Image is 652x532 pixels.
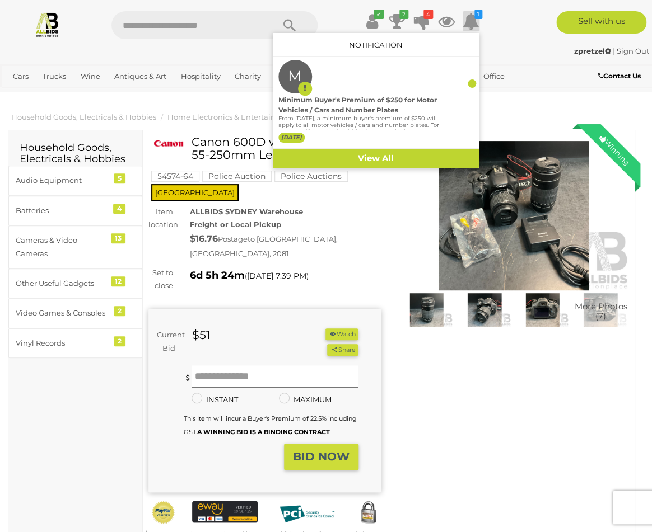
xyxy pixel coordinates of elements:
a: Wine [76,67,105,86]
img: Allbids.com.au [34,11,60,37]
a: Vinyl Records 2 [8,328,142,358]
div: Set to close [140,266,181,293]
a: Home Electronics & Entertainment [167,112,296,121]
a: 1 [463,11,479,31]
label: MAXIMUM [279,393,331,406]
strong: 6d 5h 24m [190,269,245,281]
img: Canon 600D with 18-55mm & 55-250mm Lens [458,293,511,327]
a: Police Auction [202,172,272,181]
div: Postage [190,231,380,260]
a: 54574-64 [151,172,199,181]
a: Antiques & Art [110,67,171,86]
strong: $16.76 [190,233,218,244]
a: zpretzel [574,46,613,55]
mark: Police Auction [202,171,272,182]
img: PCI DSS compliant [274,501,339,527]
a: More Photos(7) [574,293,627,327]
div: 4 [113,204,125,214]
p: From [DATE], a minimum buyer's premium of $250 will apply to all motor vehicles / cars and number... [278,115,440,169]
span: to [GEOGRAPHIC_DATA], [GEOGRAPHIC_DATA], 2081 [190,234,338,258]
h2: Household Goods, Electricals & Hobbies [20,143,131,165]
img: Canon 600D with 18-55mm & 55-250mm Lens [398,141,630,290]
a: Computers [271,67,320,86]
button: BID NOW [284,444,358,470]
img: Canon 600D with 18-55mm & 55-250mm Lens [154,138,183,149]
a: Sign Out [617,46,649,55]
strong: $51 [192,328,210,342]
div: 12 [111,276,125,286]
mark: Police Auctions [274,171,348,182]
span: [DATE] 7:39 PM [247,271,306,281]
div: Current Bid [148,328,183,355]
div: Item location [140,205,181,232]
span: ( ) [245,271,309,280]
div: 5 [114,173,125,183]
a: Trucks [38,67,71,86]
span: | [613,46,615,55]
a: Audio Equipment 5 [8,166,142,195]
small: This Item will incur a Buyer's Premium of 22.5% including GST. [183,415,356,435]
label: INSTANT [192,393,237,406]
i: ✔ [374,10,384,19]
a: Household Goods, Electricals & Hobbies [11,112,156,121]
mark: 54574-64 [151,171,199,182]
img: Official PayPal Seal [151,501,175,524]
i: 2 [399,10,408,19]
div: Vinyl Records [16,337,108,350]
i: 1 [474,10,482,19]
a: Contact Us [598,70,644,82]
a: 4 [413,11,430,31]
strong: zpretzel [574,46,611,55]
a: Police Auctions [274,172,348,181]
div: Cameras & Video Cameras [16,234,108,260]
a: Cars [8,67,33,86]
strong: ALLBIDS SYDNEY Warehouse [190,207,303,216]
img: Secured by Rapid SSL [356,501,380,525]
div: Video Games & Consoles [16,307,108,319]
a: ✔ [364,11,381,31]
a: Notification [349,40,403,49]
a: 2 [389,11,406,31]
span: More Photos (7) [574,302,627,321]
a: Video Games & Consoles 2 [8,298,142,328]
img: Canon 600D with 18-55mm & 55-250mm Lens [400,293,453,327]
li: Watch this item [325,328,358,340]
button: Watch [325,328,358,340]
strong: BID NOW [293,450,350,463]
label: M [288,60,302,93]
a: Office [479,67,509,86]
img: Canon 600D with 18-55mm & 55-250mm Lens [574,293,627,327]
div: Batteries [16,204,108,217]
div: Other Useful Gadgets [16,277,108,290]
img: eWAY Payment Gateway [192,501,257,522]
i: 4 [423,10,433,19]
a: [GEOGRAPHIC_DATA] [45,86,134,104]
a: Charity [230,67,266,86]
a: Cameras & Video Cameras 13 [8,225,142,269]
div: Winning [589,124,640,176]
a: Batteries 4 [8,196,142,225]
b: A WINNING BID IS A BINDING CONTRACT [197,428,329,436]
a: Other Useful Gadgets 12 [8,269,142,298]
a: Sports [8,86,40,104]
strong: Freight or Local Pickup [190,220,281,229]
img: Canon 600D with 18-55mm & 55-250mm Lens [516,293,569,327]
a: View All [273,149,479,168]
div: 13 [111,233,125,243]
a: Sell with us [556,11,646,34]
span: [GEOGRAPHIC_DATA] [151,184,239,201]
h1: Canon 600D with 18-55mm & 55-250mm Lens [154,135,378,161]
button: Share [327,344,358,356]
div: 2 [114,306,125,316]
a: Hospitality [176,67,225,86]
div: 2 [114,336,125,346]
div: Minimum Buyer's Premium of $250 for Motor Vehicles / Cars and Number Plates [278,95,440,115]
b: Contact Us [598,72,641,80]
label: [DATE] [278,133,305,143]
button: Search [262,11,318,39]
div: Audio Equipment [16,174,108,187]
